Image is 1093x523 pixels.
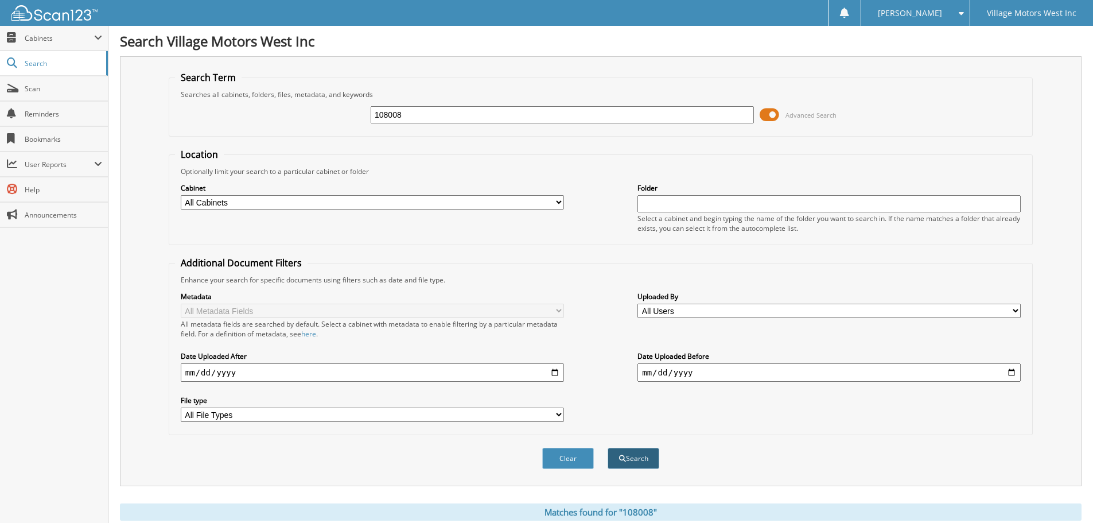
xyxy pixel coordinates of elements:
[878,10,942,17] span: [PERSON_NAME]
[25,160,94,169] span: User Reports
[120,503,1082,521] div: Matches found for "108008"
[608,448,659,469] button: Search
[25,134,102,144] span: Bookmarks
[25,84,102,94] span: Scan
[181,351,564,361] label: Date Uploaded After
[175,166,1026,176] div: Optionally limit your search to a particular cabinet or folder
[181,183,564,193] label: Cabinet
[25,109,102,119] span: Reminders
[175,275,1026,285] div: Enhance your search for specific documents using filters such as date and file type.
[120,32,1082,51] h1: Search Village Motors West Inc
[175,148,224,161] legend: Location
[25,210,102,220] span: Announcements
[181,363,564,382] input: start
[181,319,564,339] div: All metadata fields are searched by default. Select a cabinet with metadata to enable filtering b...
[542,448,594,469] button: Clear
[1036,468,1093,523] iframe: Chat Widget
[181,396,564,405] label: File type
[25,185,102,195] span: Help
[637,351,1021,361] label: Date Uploaded Before
[987,10,1076,17] span: Village Motors West Inc
[11,5,98,21] img: scan123-logo-white.svg
[785,111,837,119] span: Advanced Search
[637,214,1021,233] div: Select a cabinet and begin typing the name of the folder you want to search in. If the name match...
[181,292,564,301] label: Metadata
[637,183,1021,193] label: Folder
[637,292,1021,301] label: Uploaded By
[175,257,308,269] legend: Additional Document Filters
[25,59,100,68] span: Search
[637,363,1021,382] input: end
[301,329,316,339] a: here
[175,71,242,84] legend: Search Term
[25,33,94,43] span: Cabinets
[175,90,1026,99] div: Searches all cabinets, folders, files, metadata, and keywords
